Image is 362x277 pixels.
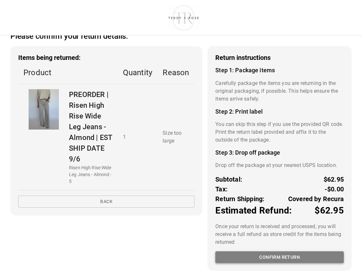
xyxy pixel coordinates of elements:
h3: Return instructions [215,54,344,62]
h2: Please confirm your return details: [10,32,128,41]
p: Product [23,67,113,78]
p: Tax: [215,184,228,194]
button: Back [18,196,194,208]
h4: Step 3: Drop off package [215,149,344,156]
p: Reason [163,67,189,78]
p: 1 [123,133,153,141]
p: PREORDER | Risen High Rise Wide Leg Jeans - Almond | EST SHIP DATE 9/6 [69,89,113,164]
p: Drop off the package at your nearest USPS location. [215,161,344,169]
p: You can skip this step if you use the provided QR code. Print the return label provided and affix... [215,120,344,144]
p: -$0.00 [325,184,344,194]
img: shop-teddyrose.myshopify.com-d93983e8-e25b-478f-b32e-9430bef33fdd [165,4,202,32]
p: Once your return is received and processed, you will receive a full refund as store credit for th... [215,223,344,246]
p: Quantity [123,67,153,78]
button: Confirm return [215,251,344,263]
p: Size too large [163,129,189,145]
p: Return Shipping: [215,194,264,204]
h4: Step 1: Package items [215,67,344,74]
p: Subtotal: [215,174,242,184]
h4: Step 2: Print label [215,108,344,115]
p: $62.95 [315,204,344,217]
p: $62.95 [324,174,344,184]
h3: Items being returned: [18,54,194,62]
p: Estimated Refund: [215,204,292,217]
p: Risen High Rise Wide Leg Jeans - Almond - 5 [69,164,113,185]
p: Carefully package the items you are returning in the original packaging, if possible. This helps ... [215,79,344,103]
p: Covered by Recura [288,194,344,204]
